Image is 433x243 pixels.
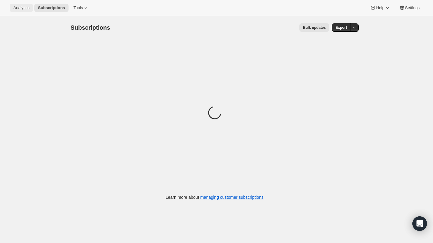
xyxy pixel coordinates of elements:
[38,5,65,10] span: Subscriptions
[13,5,29,10] span: Analytics
[332,23,351,32] button: Export
[395,4,423,12] button: Settings
[299,23,329,32] button: Bulk updates
[335,25,347,30] span: Export
[412,216,427,231] div: Open Intercom Messenger
[200,195,263,200] a: managing customer subscriptions
[70,4,92,12] button: Tools
[405,5,420,10] span: Settings
[73,5,83,10] span: Tools
[366,4,394,12] button: Help
[303,25,326,30] span: Bulk updates
[166,194,263,200] p: Learn more about
[34,4,69,12] button: Subscriptions
[376,5,384,10] span: Help
[71,24,110,31] span: Subscriptions
[10,4,33,12] button: Analytics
